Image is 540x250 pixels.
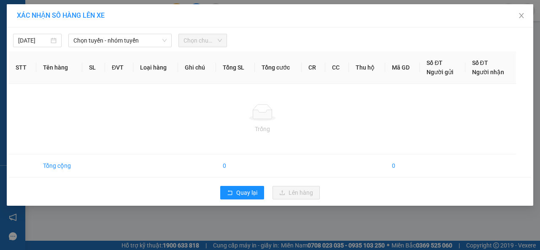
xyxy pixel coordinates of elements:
[349,51,385,84] th: Thu hộ
[227,190,233,196] span: rollback
[220,186,264,199] button: rollbackQuay lại
[18,36,49,45] input: 13/09/2025
[472,69,504,75] span: Người nhận
[48,35,111,45] text: DLT2509130020
[255,51,302,84] th: Tổng cước
[184,34,222,47] span: Chọn chuyến
[9,51,36,84] th: STT
[385,51,420,84] th: Mã GD
[6,49,84,67] div: Gửi: VP [GEOGRAPHIC_DATA]
[16,124,509,134] div: Trống
[162,38,167,43] span: down
[17,11,105,19] span: XÁC NHẬN SỐ HÀNG LÊN XE
[73,34,167,47] span: Chọn tuyến - nhóm tuyến
[36,154,82,177] td: Tổng cộng
[472,59,488,66] span: Số ĐT
[216,154,255,177] td: 0
[385,154,420,177] td: 0
[236,188,257,197] span: Quay lại
[273,186,320,199] button: uploadLên hàng
[510,4,533,28] button: Close
[88,49,151,67] div: Nhận: VP [PERSON_NAME]
[325,51,349,84] th: CC
[518,12,525,19] span: close
[105,51,133,84] th: ĐVT
[178,51,216,84] th: Ghi chú
[427,69,454,75] span: Người gửi
[427,59,443,66] span: Số ĐT
[216,51,255,84] th: Tổng SL
[82,51,105,84] th: SL
[36,51,82,84] th: Tên hàng
[133,51,178,84] th: Loại hàng
[302,51,325,84] th: CR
